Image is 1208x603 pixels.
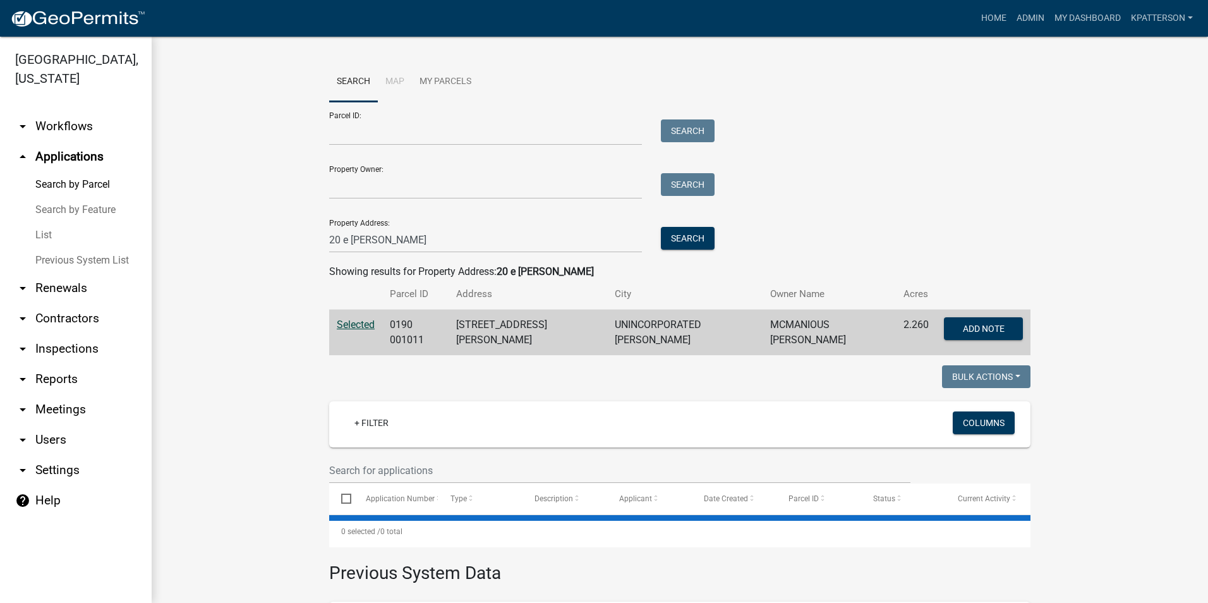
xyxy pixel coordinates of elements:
[522,484,607,514] datatable-header-cell: Description
[497,265,594,277] strong: 20 e [PERSON_NAME]
[896,279,936,309] th: Acres
[329,62,378,102] a: Search
[382,310,449,356] td: 0190 001011
[861,484,946,514] datatable-header-cell: Status
[958,494,1010,503] span: Current Activity
[942,365,1030,388] button: Bulk Actions
[337,319,375,331] a: Selected
[661,227,715,250] button: Search
[15,402,30,417] i: arrow_drop_down
[412,62,479,102] a: My Parcels
[449,279,607,309] th: Address
[976,6,1012,30] a: Home
[962,324,1004,334] span: Add Note
[704,494,748,503] span: Date Created
[450,494,467,503] span: Type
[1049,6,1126,30] a: My Dashboard
[329,547,1030,587] h3: Previous System Data
[776,484,861,514] datatable-header-cell: Parcel ID
[344,411,399,434] a: + Filter
[382,279,449,309] th: Parcel ID
[15,311,30,326] i: arrow_drop_down
[946,484,1030,514] datatable-header-cell: Current Activity
[661,119,715,142] button: Search
[763,310,896,356] td: MCMANIOUS [PERSON_NAME]
[353,484,438,514] datatable-header-cell: Application Number
[15,432,30,448] i: arrow_drop_down
[944,317,1023,340] button: Add Note
[619,494,652,503] span: Applicant
[763,279,896,309] th: Owner Name
[329,516,1030,547] div: 0 total
[366,494,435,503] span: Application Number
[15,281,30,296] i: arrow_drop_down
[15,149,30,164] i: arrow_drop_up
[692,484,776,514] datatable-header-cell: Date Created
[438,484,522,514] datatable-header-cell: Type
[449,310,607,356] td: [STREET_ADDRESS][PERSON_NAME]
[1012,6,1049,30] a: Admin
[341,527,380,536] span: 0 selected /
[661,173,715,196] button: Search
[329,264,1030,279] div: Showing results for Property Address:
[607,484,692,514] datatable-header-cell: Applicant
[329,484,353,514] datatable-header-cell: Select
[607,279,763,309] th: City
[788,494,819,503] span: Parcel ID
[15,493,30,508] i: help
[15,341,30,356] i: arrow_drop_down
[873,494,895,503] span: Status
[896,310,936,356] td: 2.260
[15,372,30,387] i: arrow_drop_down
[607,310,763,356] td: UNINCORPORATED [PERSON_NAME]
[15,463,30,478] i: arrow_drop_down
[1126,6,1198,30] a: KPATTERSON
[953,411,1015,434] button: Columns
[15,119,30,134] i: arrow_drop_down
[535,494,573,503] span: Description
[329,458,910,484] input: Search for applications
